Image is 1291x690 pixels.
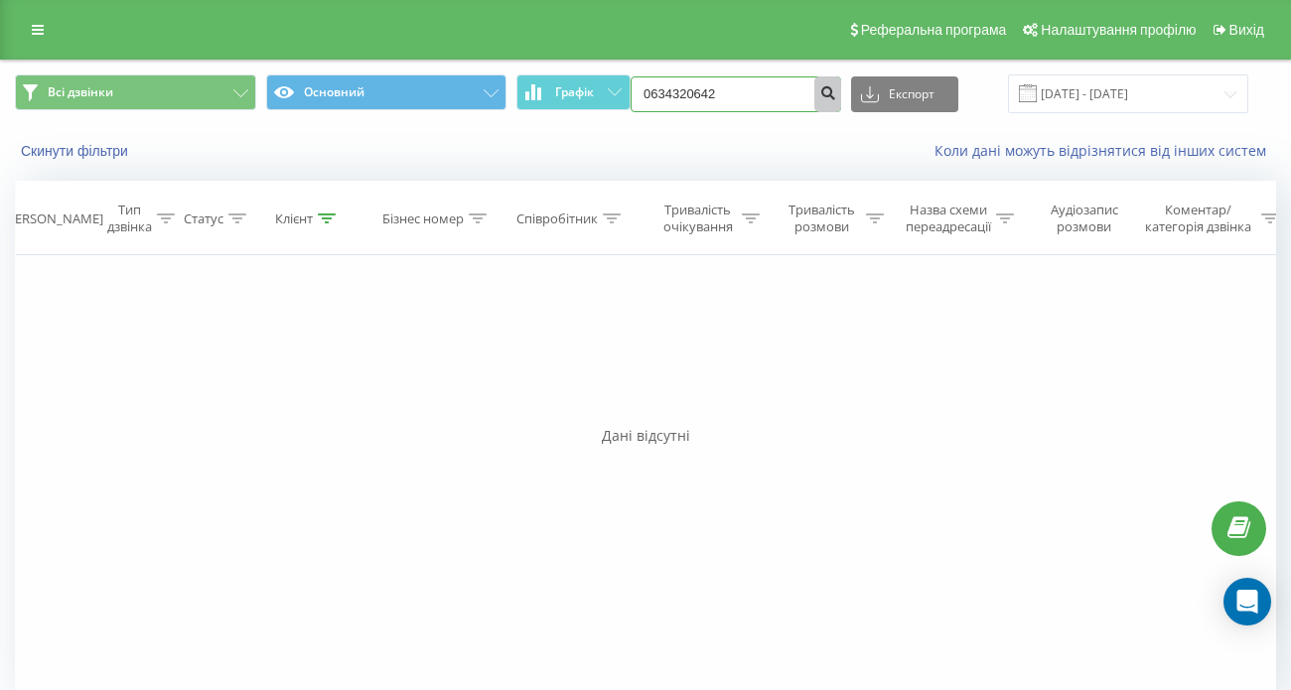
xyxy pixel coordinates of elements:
input: Пошук за номером [631,76,841,112]
div: Тривалість очікування [658,202,737,235]
div: Коментар/категорія дзвінка [1140,202,1256,235]
span: Реферальна програма [861,22,1007,38]
div: Дані відсутні [15,426,1276,446]
div: Клієнт [275,210,313,227]
button: Експорт [851,76,958,112]
span: Вихід [1229,22,1264,38]
span: Графік [555,85,594,99]
div: Співробітник [516,210,598,227]
button: Всі дзвінки [15,74,256,110]
div: Open Intercom Messenger [1223,578,1271,625]
div: Тривалість розмови [783,202,861,235]
div: Назва схеми переадресації [906,202,991,235]
div: Тип дзвінка [107,202,152,235]
button: Основний [266,74,507,110]
button: Скинути фільтри [15,142,138,160]
a: Коли дані можуть відрізнятися вiд інших систем [934,141,1276,160]
div: [PERSON_NAME] [3,210,103,227]
button: Графік [516,74,631,110]
div: Аудіозапис розмови [1036,202,1132,235]
div: Бізнес номер [382,210,464,227]
span: Налаштування профілю [1041,22,1196,38]
div: Статус [184,210,223,227]
span: Всі дзвінки [48,84,113,100]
